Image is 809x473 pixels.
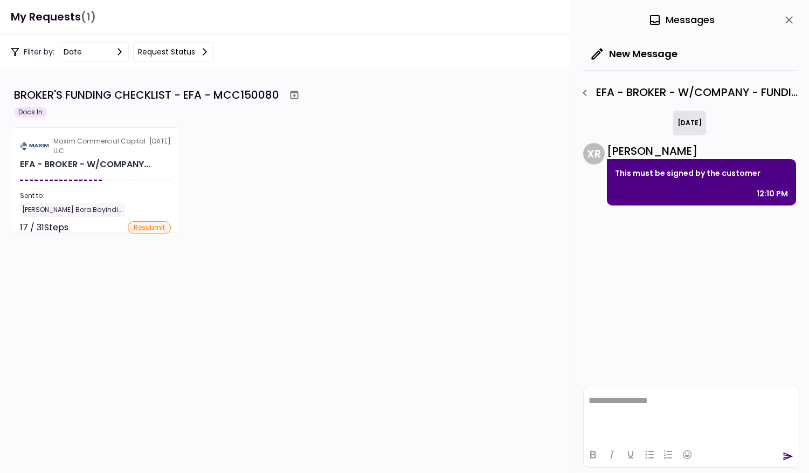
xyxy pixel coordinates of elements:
[621,447,640,462] button: Underline
[648,12,715,28] div: Messages
[757,187,788,200] div: 12:10 PM
[583,40,686,68] button: New Message
[20,141,49,151] img: Partner logo
[20,136,171,156] div: [DATE]
[11,6,96,28] h1: My Requests
[678,447,696,462] button: Emojis
[584,387,798,442] iframe: Rich Text Area
[576,84,798,102] div: EFA - BROKER - W/COMPANY - FUNDING CHECKLIST - Dealer's Final Invoice
[615,167,788,180] p: This must be signed by the customer
[640,447,659,462] button: Bullet list
[64,46,82,58] div: date
[20,221,68,234] div: 17 / 31 Steps
[659,447,677,462] button: Numbered list
[133,42,214,61] button: Request status
[59,42,129,61] button: date
[14,87,279,103] div: BROKER'S FUNDING CHECKLIST - EFA - MCC150080
[673,111,706,135] div: [DATE]
[607,143,796,159] div: [PERSON_NAME]
[20,203,125,217] div: [PERSON_NAME] Bora Bayindi...
[583,143,605,164] div: X R
[20,158,150,171] div: EFA - BROKER - W/COMPANY - FUNDING CHECKLIST
[53,136,149,156] div: Maxim Commercial Capital LLC
[780,11,798,29] button: close
[128,221,171,234] div: resubmit
[783,451,793,462] button: send
[285,85,304,105] button: Archive workflow
[11,42,214,61] div: Filter by:
[14,107,47,118] div: Docs In
[584,447,602,462] button: Bold
[20,191,171,201] div: Sent to:
[81,6,96,28] span: (1)
[603,447,621,462] button: Italic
